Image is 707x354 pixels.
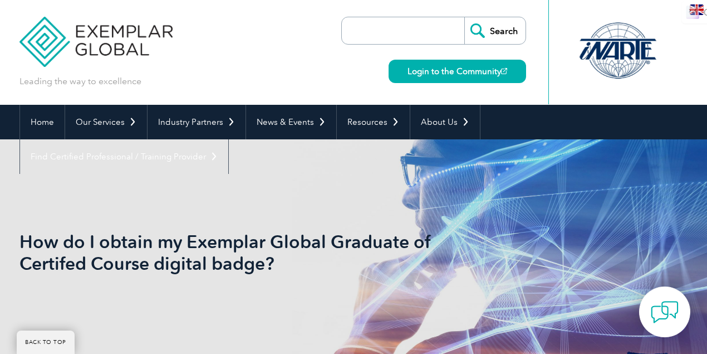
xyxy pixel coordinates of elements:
[148,105,246,139] a: Industry Partners
[17,331,75,354] a: BACK TO TOP
[501,68,507,74] img: open_square.png
[19,231,447,274] h1: How do I obtain my Exemplar Global Graduate of Certifed Course digital badge?
[464,17,526,44] input: Search
[410,105,480,139] a: About Us
[337,105,410,139] a: Resources
[19,75,141,88] p: Leading the way to excellence
[20,139,228,174] a: Find Certified Professional / Training Provider
[20,105,65,139] a: Home
[65,105,147,139] a: Our Services
[651,298,679,326] img: contact-chat.png
[389,60,526,83] a: Login to the Community
[246,105,336,139] a: News & Events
